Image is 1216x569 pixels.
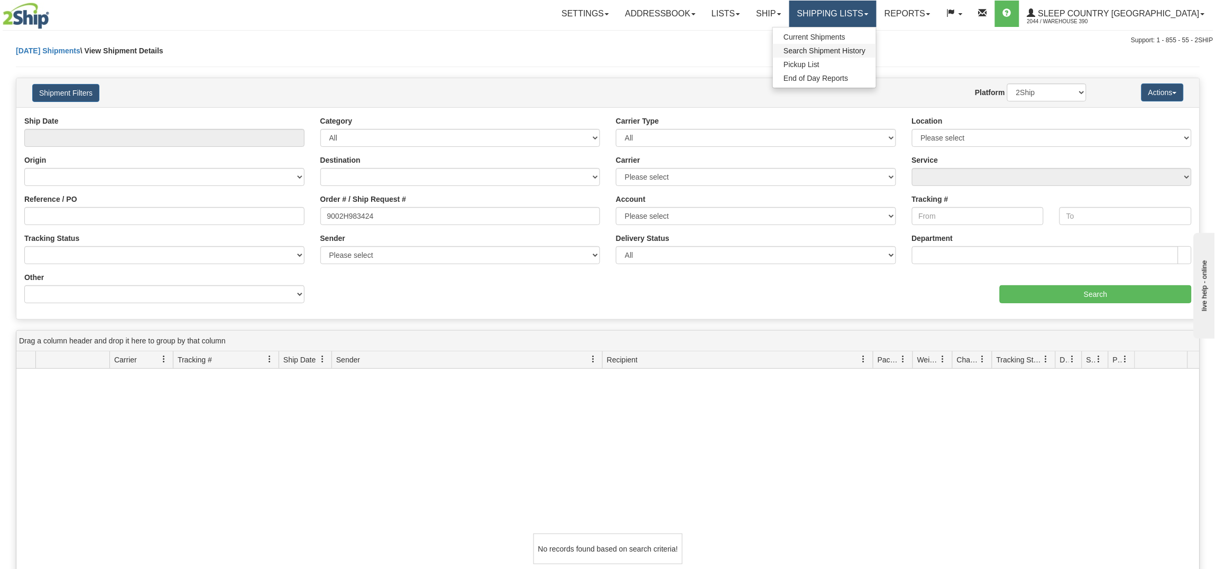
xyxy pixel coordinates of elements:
a: Ship [748,1,789,27]
span: Pickup List [784,60,819,69]
label: Sender [320,233,345,244]
span: Charge [957,355,979,365]
label: Service [912,155,938,165]
span: End of Day Reports [784,74,848,82]
input: Search [1000,285,1192,303]
a: Weight filter column settings [934,350,952,368]
a: Charge filter column settings [974,350,992,368]
a: Reports [877,1,938,27]
span: \ View Shipment Details [80,46,163,55]
div: grid grouping header [16,331,1200,351]
span: Tracking Status [997,355,1043,365]
span: 2044 / Warehouse 390 [1027,16,1107,27]
span: Delivery Status [1060,355,1069,365]
a: Pickup Status filter column settings [1117,350,1135,368]
a: Delivery Status filter column settings [1064,350,1082,368]
label: Carrier Type [616,116,659,126]
label: Location [912,116,943,126]
iframe: chat widget [1192,230,1215,338]
button: Shipment Filters [32,84,99,102]
a: Settings [554,1,617,27]
label: Destination [320,155,361,165]
span: Sender [336,355,360,365]
a: Search Shipment History [773,44,876,58]
a: Tracking Status filter column settings [1037,350,1055,368]
a: Ship Date filter column settings [314,350,331,368]
span: Shipment Issues [1086,355,1095,365]
span: Sleep Country [GEOGRAPHIC_DATA] [1036,9,1200,18]
span: Recipient [607,355,638,365]
label: Origin [24,155,46,165]
span: Ship Date [283,355,316,365]
span: Carrier [114,355,137,365]
label: Account [616,194,646,204]
div: No records found based on search criteria! [533,534,683,564]
span: Weight [917,355,939,365]
label: Order # / Ship Request # [320,194,407,204]
a: Carrier filter column settings [155,350,173,368]
a: Shipping lists [789,1,877,27]
input: To [1060,207,1192,225]
div: live help - online [8,9,98,17]
a: Pickup List [773,58,876,71]
span: Tracking # [178,355,212,365]
span: Search Shipment History [784,46,865,55]
label: Other [24,272,44,283]
a: Packages filter column settings [895,350,913,368]
img: logo2044.jpg [3,3,49,29]
button: Actions [1141,83,1184,101]
span: Pickup Status [1113,355,1122,365]
a: Recipient filter column settings [855,350,873,368]
a: Current Shipments [773,30,876,44]
label: Ship Date [24,116,59,126]
label: Platform [975,87,1005,98]
label: Tracking # [912,194,948,204]
label: Delivery Status [616,233,669,244]
a: Sender filter column settings [584,350,602,368]
a: Lists [704,1,748,27]
input: From [912,207,1044,225]
label: Reference / PO [24,194,77,204]
label: Category [320,116,353,126]
a: End of Day Reports [773,71,876,85]
a: [DATE] Shipments [16,46,80,55]
span: Current Shipments [784,33,845,41]
label: Carrier [616,155,640,165]
a: Addressbook [617,1,704,27]
span: Packages [878,355,900,365]
label: Department [912,233,953,244]
div: Support: 1 - 855 - 55 - 2SHIP [3,36,1213,45]
label: Tracking Status [24,233,79,244]
a: Sleep Country [GEOGRAPHIC_DATA] 2044 / Warehouse 390 [1019,1,1213,27]
a: Tracking # filter column settings [261,350,279,368]
a: Shipment Issues filter column settings [1090,350,1108,368]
